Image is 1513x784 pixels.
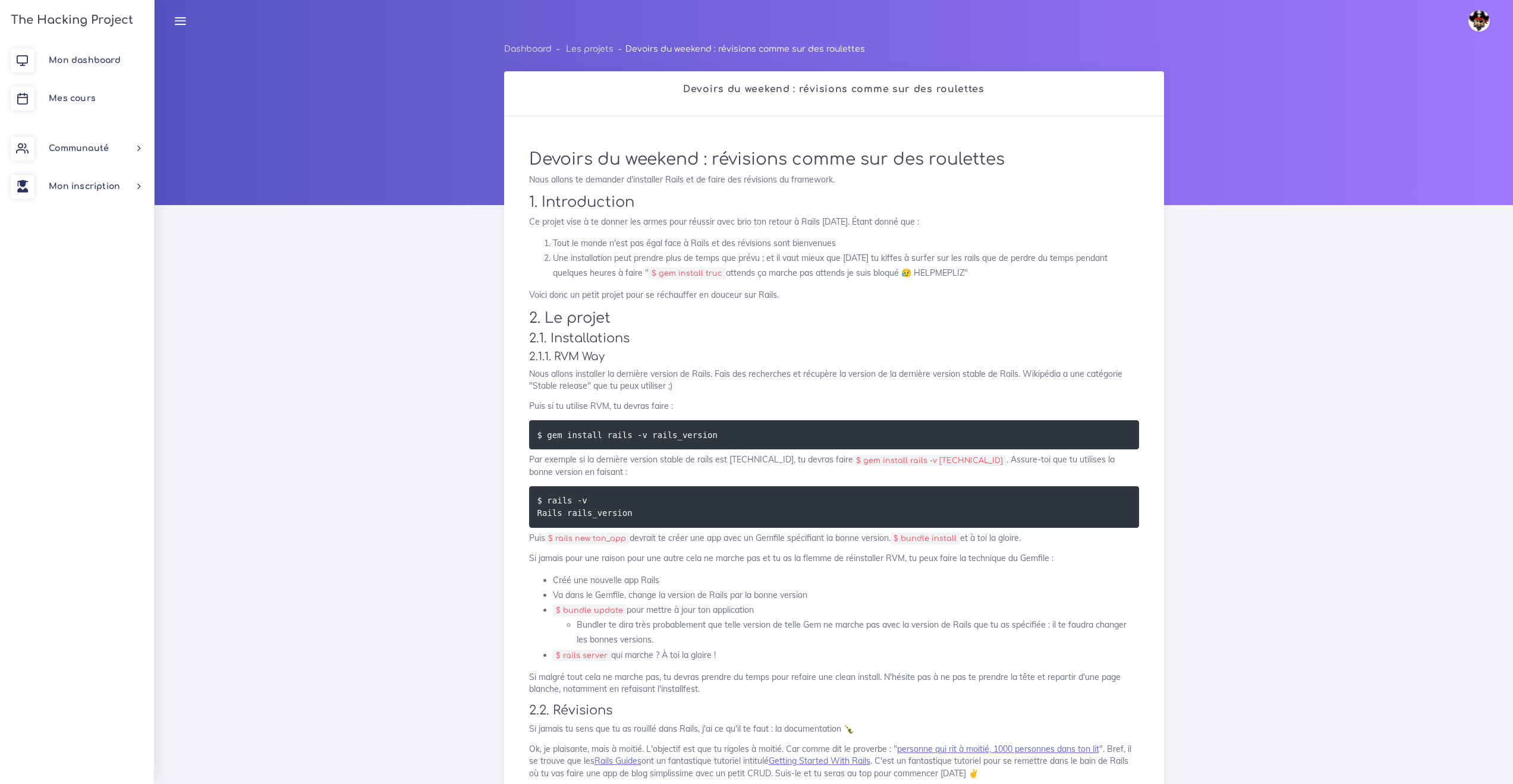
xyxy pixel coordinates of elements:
[7,14,133,27] h3: The Hacking Project
[529,289,1139,301] p: Voici donc un petit projet pour se réchauffer en douceur sur Rails.
[553,648,1139,663] li: qui marche ? À toi la gloire !
[529,743,1139,779] p: Ok, je plaisante, mais à moitié. L'objectif est que tu rigoles à moitié. Car comme dit le proverb...
[529,350,1139,363] h4: 2.1.1. RVM Way
[529,532,1139,544] p: Puis devrait te créer une app avec un Gemfile spécifiant la bonne version. et à toi la gloire.
[529,310,1139,327] h2: 2. Le projet
[553,236,1139,251] li: Tout le monde n'est pas égal face à Rails et des révisions sont bienvenues
[529,194,1139,211] h2: 1. Introduction
[529,331,1139,346] h3: 2.1. Installations
[49,144,109,153] span: Communauté
[517,84,1152,95] h2: Devoirs du weekend : révisions comme sur des roulettes
[1468,10,1490,32] img: avatar
[853,455,1006,467] code: $ gem install rails -v [TECHNICAL_ID]
[49,56,121,65] span: Mon dashboard
[529,703,1139,718] h3: 2.2. Révisions
[529,552,1139,564] p: Si jamais pour une raison pour une autre cela ne marche pas et tu as la flemme de réinstaller RVM...
[614,42,865,56] li: Devoirs du weekend : révisions comme sur des roulettes
[553,650,611,662] code: $ rails server
[529,400,1139,412] p: Puis si tu utilise RVM, tu devras faire :
[504,45,552,53] a: Dashboard
[529,150,1139,170] h1: Devoirs du weekend : révisions comme sur des roulettes
[529,671,1139,695] p: Si malgré tout cela ne marche pas, tu devras prendre du temps pour refaire une clean install. N'h...
[891,533,960,544] code: $ bundle install
[529,454,1139,478] p: Par exemple si la dernière version stable de rails est [TECHNICAL_ID], tu devras faire . Assure-t...
[553,603,1139,648] li: pour mettre à jour ton application
[594,755,641,766] a: Rails Guides
[529,723,1139,735] p: Si jamais tu sens que tu as rouillé dans Rails, j'ai ce qu'il te faut : la documentation 🍾
[545,533,630,544] code: $ rails new ton_app
[529,368,1139,392] p: Nous allons installer la dernière version de Rails. Fais des recherches et récupère la version de...
[553,573,1139,588] li: Créé une nouvelle app Rails
[553,588,1139,603] li: Va dans le Gemfile, change la version de Rails par la bonne version
[529,216,1139,228] p: Ce projet vise à te donner les armes pour réussir avec brio ton retour à Rails [DATE]. Étant donn...
[529,174,1139,185] p: Nous allons te demander d'installer Rails et de faire des révisions du framework.
[537,494,636,519] code: $ rails -v Rails rails_version
[577,618,1139,647] li: Bundler te dira très probablement que telle version de telle Gem ne marche pas avec la version de...
[537,429,721,442] code: $ gem install rails -v rails_version
[897,744,1099,754] a: personne qui rit à moitié, 1000 personnes dans ton lit
[553,604,627,616] code: $ bundle update
[769,755,870,766] a: Getting Started With Rails
[649,267,726,279] code: $ gem install truc
[553,251,1139,281] li: Une installation peut prendre plus de temps que prévu ; et il vaut mieux que [DATE] tu kiffes à s...
[49,94,96,103] span: Mes cours
[566,45,614,53] a: Les projets
[49,182,120,191] span: Mon inscription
